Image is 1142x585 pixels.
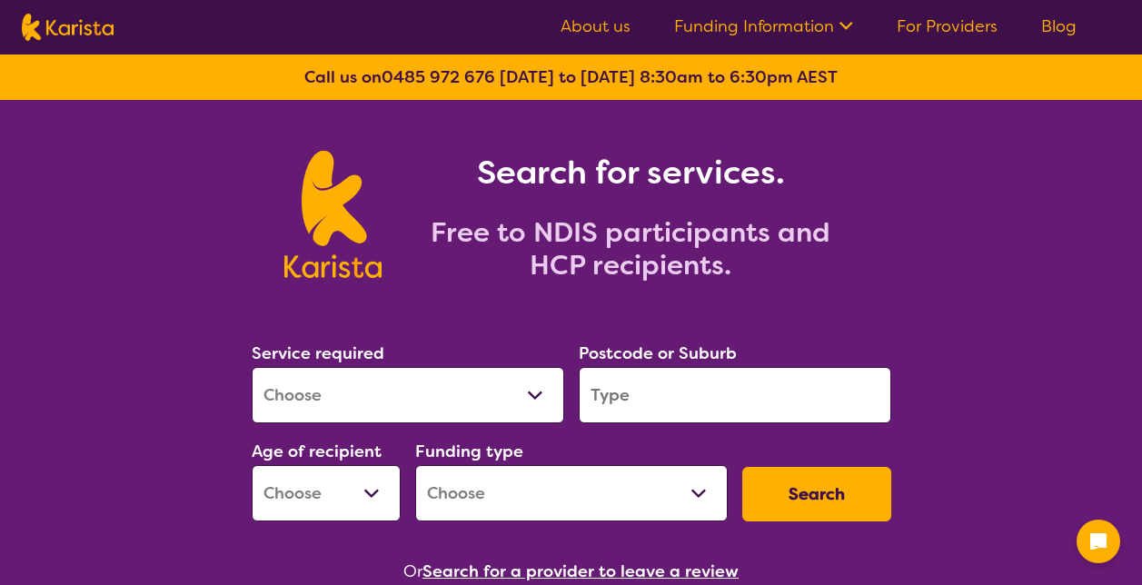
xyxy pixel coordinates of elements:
[579,367,891,423] input: Type
[561,15,631,37] a: About us
[22,14,114,41] img: Karista logo
[252,441,382,462] label: Age of recipient
[403,151,858,194] h1: Search for services.
[403,216,858,282] h2: Free to NDIS participants and HCP recipients.
[674,15,853,37] a: Funding Information
[284,151,382,278] img: Karista logo
[897,15,998,37] a: For Providers
[415,441,523,462] label: Funding type
[382,66,495,88] a: 0485 972 676
[252,342,384,364] label: Service required
[422,558,739,585] button: Search for a provider to leave a review
[304,66,838,88] b: Call us on [DATE] to [DATE] 8:30am to 6:30pm AEST
[1041,15,1077,37] a: Blog
[742,467,891,521] button: Search
[579,342,737,364] label: Postcode or Suburb
[403,558,422,585] span: Or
